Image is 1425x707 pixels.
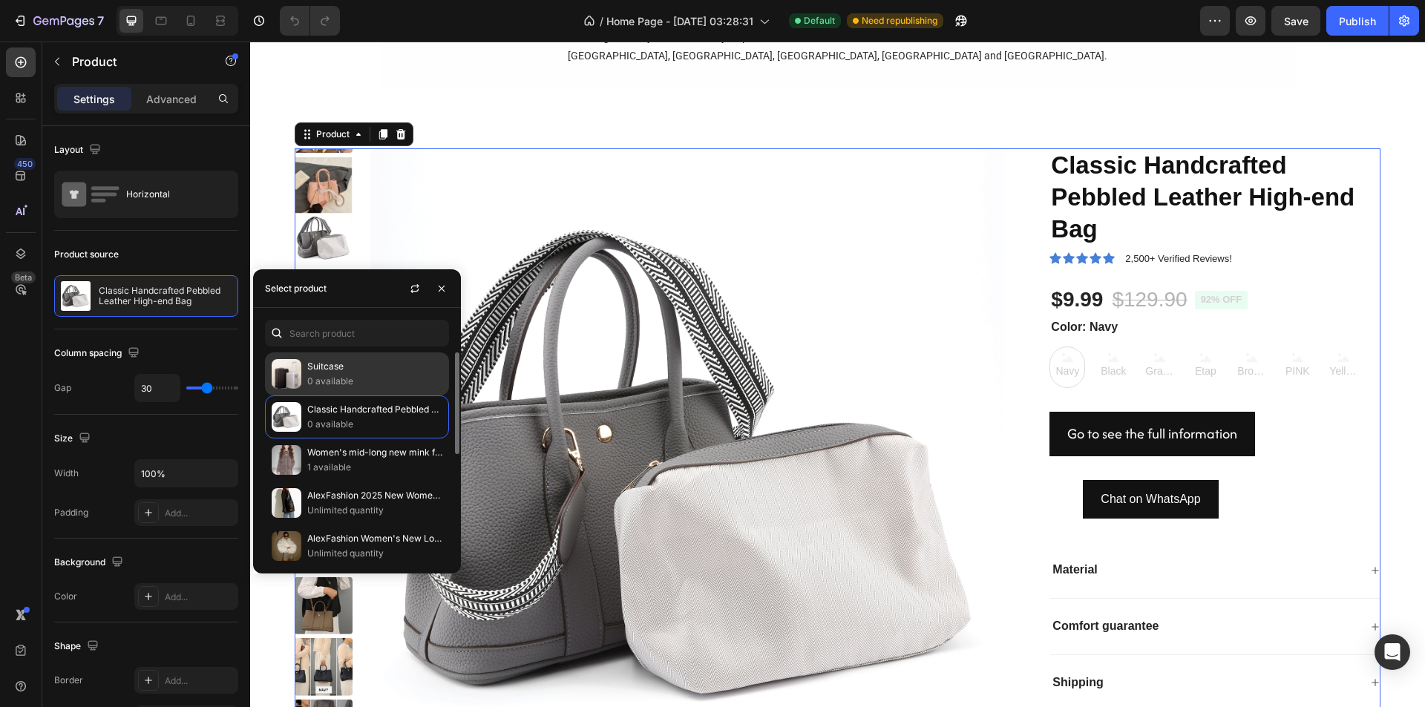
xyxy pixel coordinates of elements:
div: Color [54,590,77,603]
p: Comfort guarantee [802,577,908,593]
p: 7 [97,12,104,30]
div: Width [54,467,79,480]
img: collections [272,402,301,432]
iframe: Design area [250,42,1425,707]
span: Default [804,14,835,27]
p: Material [802,521,847,536]
div: Publish [1339,13,1376,29]
input: Auto [135,375,180,401]
div: 450 [14,158,36,170]
div: Undo/Redo [280,6,340,36]
div: Border [54,674,83,687]
div: $9.99 [799,243,854,273]
div: Horizontal [126,177,217,211]
button: 7 [6,6,111,36]
h1: Classic Handcrafted Pebbled Leather High-end Bag [799,107,1130,205]
a: Go to see the full information [799,370,1005,415]
p: 0 available [307,374,442,389]
div: Size [54,429,94,449]
div: Background [54,553,126,573]
p: AlexFashion Women's New Loose - Collar Faux Fox Fur Coat Plus - Size Top X0023 [307,531,442,546]
input: Auto [135,460,237,487]
p: AlexFashion 2025 New Women's Leather Jacket Autumn & Winte [307,488,442,503]
p: Unlimited quantity [307,546,442,561]
div: Beta [11,272,36,283]
button: Publish [1326,6,1389,36]
pre: 92% off [945,249,998,268]
div: Add... [165,674,235,688]
img: collections [272,488,301,518]
div: Gap [54,381,71,395]
p: Unlimited quantity [307,503,442,518]
div: Add... [165,507,235,520]
a: Chat on WhatsApp [833,438,968,478]
img: product feature img [61,281,91,311]
p: 2,500+ Verified Reviews! [875,210,981,225]
div: Select product [265,282,327,295]
img: collections [272,359,301,389]
div: Layout [54,140,104,160]
span: / [600,13,603,29]
input: Search in Settings & Advanced [265,320,449,346]
img: collections [272,445,301,475]
p: 1 available [307,460,442,475]
p: Women's mid-long new mink fur coat for winter [307,445,442,460]
legend: Color: Navy [799,277,869,295]
p: Classic Handcrafted Pebbled Leather High-end Bag [307,402,442,417]
p: Settings [73,91,115,107]
p: Shipping [802,634,853,649]
span: Need republishing [862,14,937,27]
div: Add... [165,591,235,604]
img: collections [272,531,301,561]
div: Shape [54,637,102,657]
button: Save [1271,6,1320,36]
p: Classic Handcrafted Pebbled Leather High-end Bag [99,286,232,306]
div: Product [63,86,102,99]
p: Go to see the full information [817,379,987,406]
p: Suitcase [307,359,442,374]
div: Product source [54,248,119,261]
div: Open Intercom Messenger [1375,634,1410,670]
p: Product [72,53,198,70]
p: 0 available [307,417,442,432]
div: $129.90 [860,243,938,273]
div: Column spacing [54,343,142,364]
span: Save [1284,15,1308,27]
div: Padding [54,506,88,519]
span: Home Page - [DATE] 03:28:31 [606,13,753,29]
p: Chat on WhatsApp [851,447,950,469]
p: Advanced [146,91,197,107]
